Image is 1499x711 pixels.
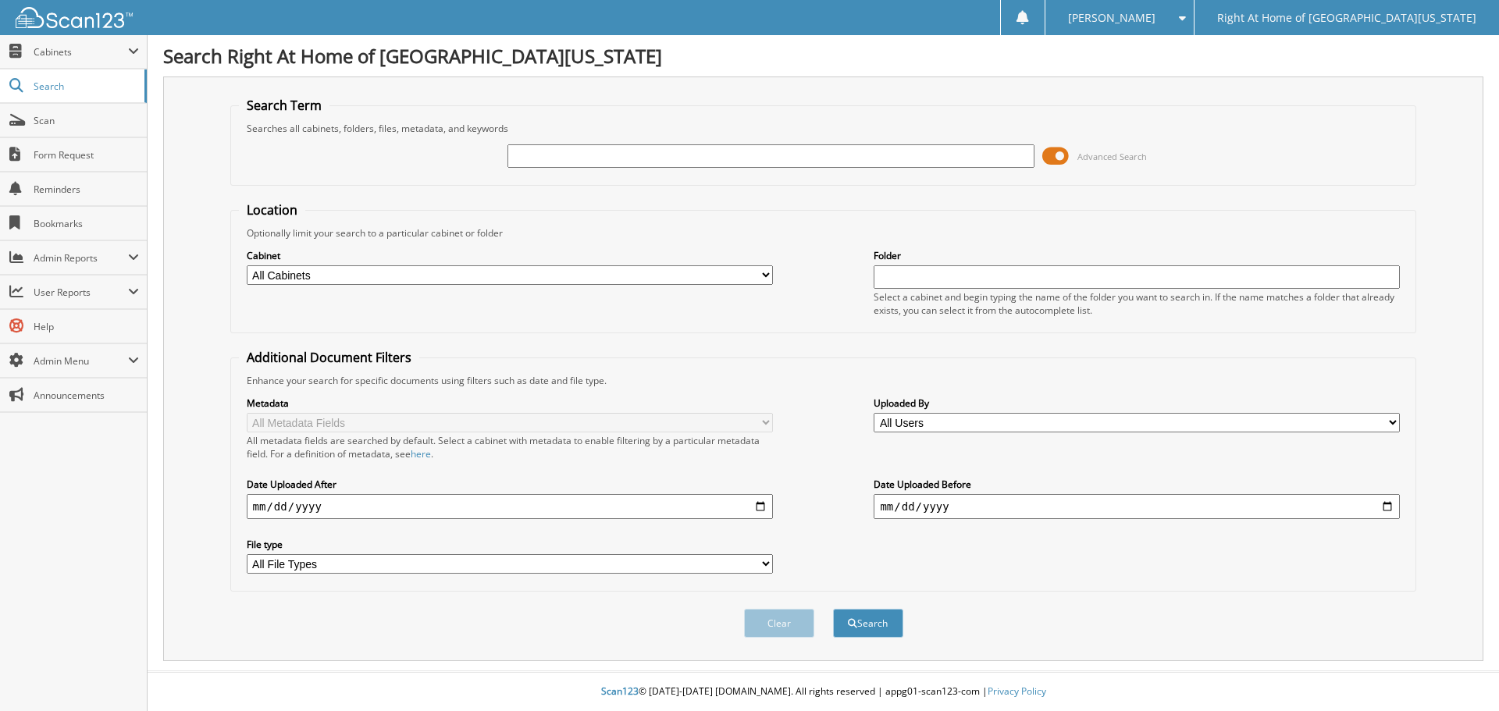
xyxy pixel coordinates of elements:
span: [PERSON_NAME] [1068,13,1155,23]
span: Announcements [34,389,139,402]
div: All metadata fields are searched by default. Select a cabinet with metadata to enable filtering b... [247,434,773,460]
div: © [DATE]-[DATE] [DOMAIN_NAME]. All rights reserved | appg01-scan123-com | [148,673,1499,711]
label: Uploaded By [874,396,1400,410]
label: Date Uploaded Before [874,478,1400,491]
span: Form Request [34,148,139,162]
span: Cabinets [34,45,128,59]
img: scan123-logo-white.svg [16,7,133,28]
button: Clear [744,609,814,638]
a: Privacy Policy [988,684,1046,698]
span: Help [34,320,139,333]
label: Metadata [247,396,773,410]
h1: Search Right At Home of [GEOGRAPHIC_DATA][US_STATE] [163,43,1483,69]
legend: Search Term [239,97,329,114]
div: Select a cabinet and begin typing the name of the folder you want to search in. If the name match... [874,290,1400,317]
iframe: Chat Widget [1421,636,1499,711]
div: Enhance your search for specific documents using filters such as date and file type. [239,374,1408,387]
span: Search [34,80,137,93]
span: User Reports [34,286,128,299]
div: Searches all cabinets, folders, files, metadata, and keywords [239,122,1408,135]
span: Advanced Search [1077,151,1147,162]
button: Search [833,609,903,638]
span: Bookmarks [34,217,139,230]
label: Folder [874,249,1400,262]
span: Scan [34,114,139,127]
span: Reminders [34,183,139,196]
input: start [247,494,773,519]
span: Admin Reports [34,251,128,265]
label: File type [247,538,773,551]
legend: Additional Document Filters [239,349,419,366]
a: here [411,447,431,460]
span: Right At Home of [GEOGRAPHIC_DATA][US_STATE] [1217,13,1476,23]
label: Cabinet [247,249,773,262]
span: Admin Menu [34,354,128,368]
div: Optionally limit your search to a particular cabinet or folder [239,226,1408,240]
span: Scan123 [601,684,639,698]
input: end [874,494,1400,519]
legend: Location [239,201,305,219]
label: Date Uploaded After [247,478,773,491]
